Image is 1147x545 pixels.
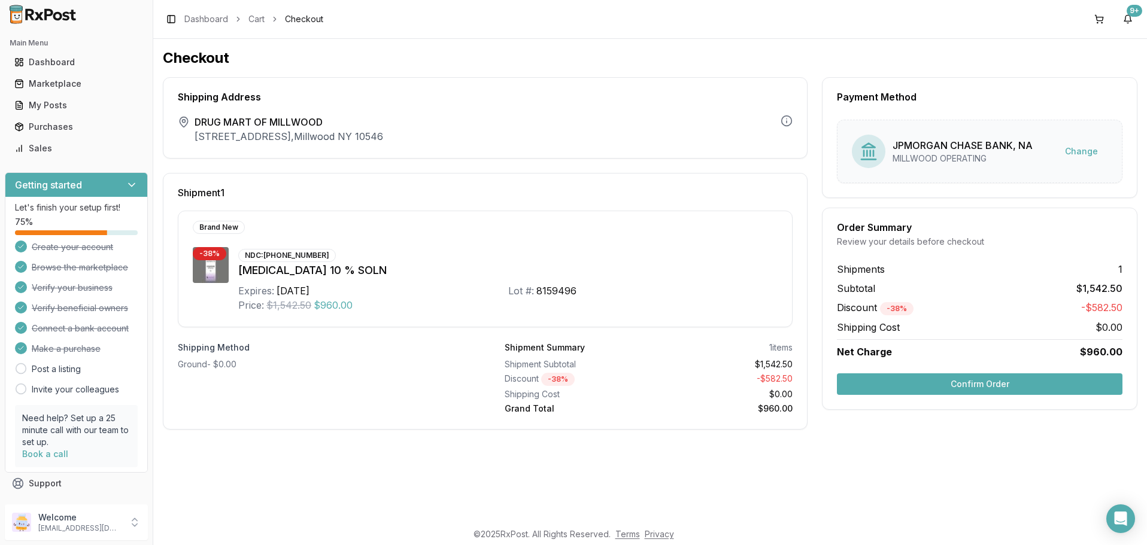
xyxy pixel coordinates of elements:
[1118,262,1122,276] span: 1
[14,56,138,68] div: Dashboard
[10,95,143,116] a: My Posts
[15,178,82,192] h3: Getting started
[5,5,81,24] img: RxPost Logo
[1096,320,1122,334] span: $0.00
[653,373,793,386] div: - $582.50
[178,92,793,102] div: Shipping Address
[508,284,534,298] div: Lot #:
[22,412,131,448] p: Need help? Set up a 25 minute call with our team to set up.
[32,322,129,334] span: Connect a bank account
[653,403,793,415] div: $960.00
[38,511,122,523] p: Welcome
[505,373,644,386] div: Discount
[10,38,143,48] h2: Main Menu
[505,342,585,354] div: Shipment Summary
[10,73,143,95] a: Marketplace
[645,529,674,539] a: Privacy
[285,13,323,25] span: Checkout
[32,343,101,355] span: Make a purchase
[238,262,778,279] div: [MEDICAL_DATA] 10 % SOLN
[12,513,31,532] img: User avatar
[837,320,900,334] span: Shipping Cost
[837,373,1122,395] button: Confirm Order
[14,78,138,90] div: Marketplace
[615,529,640,539] a: Terms
[266,298,311,312] span: $1,542.50
[32,282,113,294] span: Verify your business
[277,284,309,298] div: [DATE]
[1127,5,1142,17] div: 9+
[505,358,644,370] div: Shipment Subtotal
[38,523,122,533] p: [EMAIL_ADDRESS][DOMAIN_NAME]
[22,449,68,459] a: Book a call
[32,241,113,253] span: Create your account
[5,117,148,136] button: Purchases
[837,223,1122,232] div: Order Summary
[314,298,353,312] span: $960.00
[5,53,148,72] button: Dashboard
[1106,504,1135,533] div: Open Intercom Messenger
[653,388,793,400] div: $0.00
[505,403,644,415] div: Grand Total
[837,262,885,276] span: Shipments
[163,48,1137,68] h1: Checkout
[5,139,148,158] button: Sales
[837,236,1122,248] div: Review your details before checkout
[880,302,914,315] div: - 38 %
[14,142,138,154] div: Sales
[29,499,69,511] span: Feedback
[32,383,119,395] a: Invite your colleagues
[653,358,793,370] div: $1,542.50
[5,473,148,494] button: Support
[178,342,466,354] label: Shipping Method
[893,153,1033,165] div: MILLWOOD OPERATING
[10,116,143,138] a: Purchases
[238,249,336,262] div: NDC: [PHONE_NUMBER]
[10,51,143,73] a: Dashboard
[1055,141,1107,162] button: Change
[184,13,323,25] nav: breadcrumb
[837,346,892,358] span: Net Charge
[195,129,383,144] p: [STREET_ADDRESS] , Millwood NY 10546
[248,13,265,25] a: Cart
[505,388,644,400] div: Shipping Cost
[536,284,576,298] div: 8159496
[541,373,575,386] div: - 38 %
[32,302,128,314] span: Verify beneficial owners
[837,302,914,313] span: Discount
[5,96,148,115] button: My Posts
[195,115,383,129] span: DRUG MART OF MILLWOOD
[5,74,148,93] button: Marketplace
[193,247,226,260] div: - 38 %
[1076,281,1122,296] span: $1,542.50
[1080,345,1122,359] span: $960.00
[193,221,245,234] div: Brand New
[184,13,228,25] a: Dashboard
[32,363,81,375] a: Post a listing
[1118,10,1137,29] button: 9+
[178,358,466,370] div: Ground - $0.00
[837,281,875,296] span: Subtotal
[193,247,229,283] img: Jublia 10 % SOLN
[5,494,148,516] button: Feedback
[837,92,1122,102] div: Payment Method
[15,202,138,214] p: Let's finish your setup first!
[238,298,264,312] div: Price:
[15,216,33,228] span: 75 %
[769,342,793,354] div: 1 items
[14,121,138,133] div: Purchases
[14,99,138,111] div: My Posts
[1081,300,1122,315] span: -$582.50
[238,284,274,298] div: Expires:
[10,138,143,159] a: Sales
[178,188,224,197] span: Shipment 1
[893,138,1033,153] div: JPMORGAN CHASE BANK, NA
[32,261,128,273] span: Browse the marketplace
